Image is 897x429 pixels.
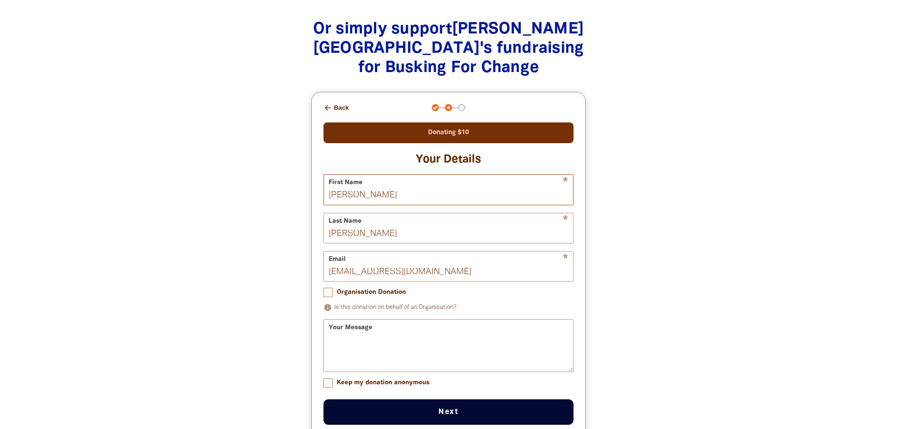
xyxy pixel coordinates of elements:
[323,153,574,167] h3: Your Details
[323,302,574,313] p: Is this donation on behalf of an Organisation?
[323,104,332,112] i: arrow_back
[313,22,584,75] span: Or simply support [PERSON_NAME][GEOGRAPHIC_DATA] 's fundraising for Busking For Change
[323,303,332,312] i: info
[445,104,452,111] button: Navigate to step 2 of 3 to enter your details
[323,288,333,297] input: Organisation Donation
[320,100,353,116] button: Back
[337,378,429,387] span: Keep my donation anonymous
[458,104,465,111] button: Navigate to step 3 of 3 to enter your payment details
[323,122,574,143] div: Donating $10
[323,399,574,425] button: Next
[432,104,439,111] button: Navigate to step 1 of 3 to enter your donation amount
[337,288,406,297] span: Organisation Donation
[323,378,333,388] input: Keep my donation anonymous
